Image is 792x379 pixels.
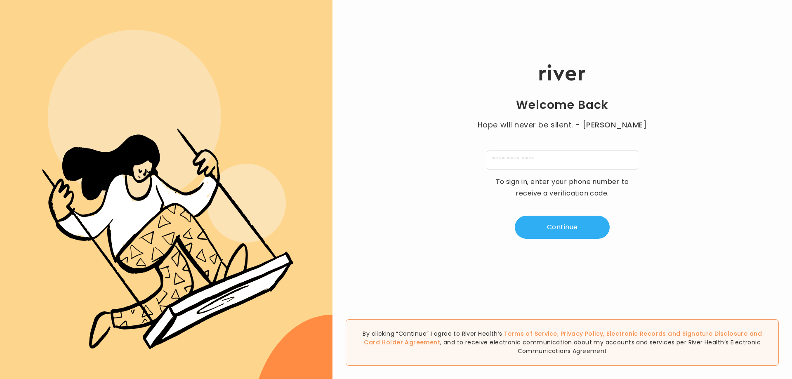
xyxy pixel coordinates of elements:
[364,338,440,346] a: Card Holder Agreement
[469,119,655,131] p: Hope will never be silent.
[516,98,608,113] h1: Welcome Back
[575,119,647,131] span: - [PERSON_NAME]
[440,338,761,355] span: , and to receive electronic communication about my accounts and services per River Health’s Elect...
[504,330,557,338] a: Terms of Service
[346,319,779,366] div: By clicking “Continue” I agree to River Health’s
[364,330,762,346] span: , , and
[606,330,747,338] a: Electronic Records and Signature Disclosure
[515,216,610,239] button: Continue
[561,330,603,338] a: Privacy Policy
[490,176,634,199] p: To sign in, enter your phone number to receive a verification code.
